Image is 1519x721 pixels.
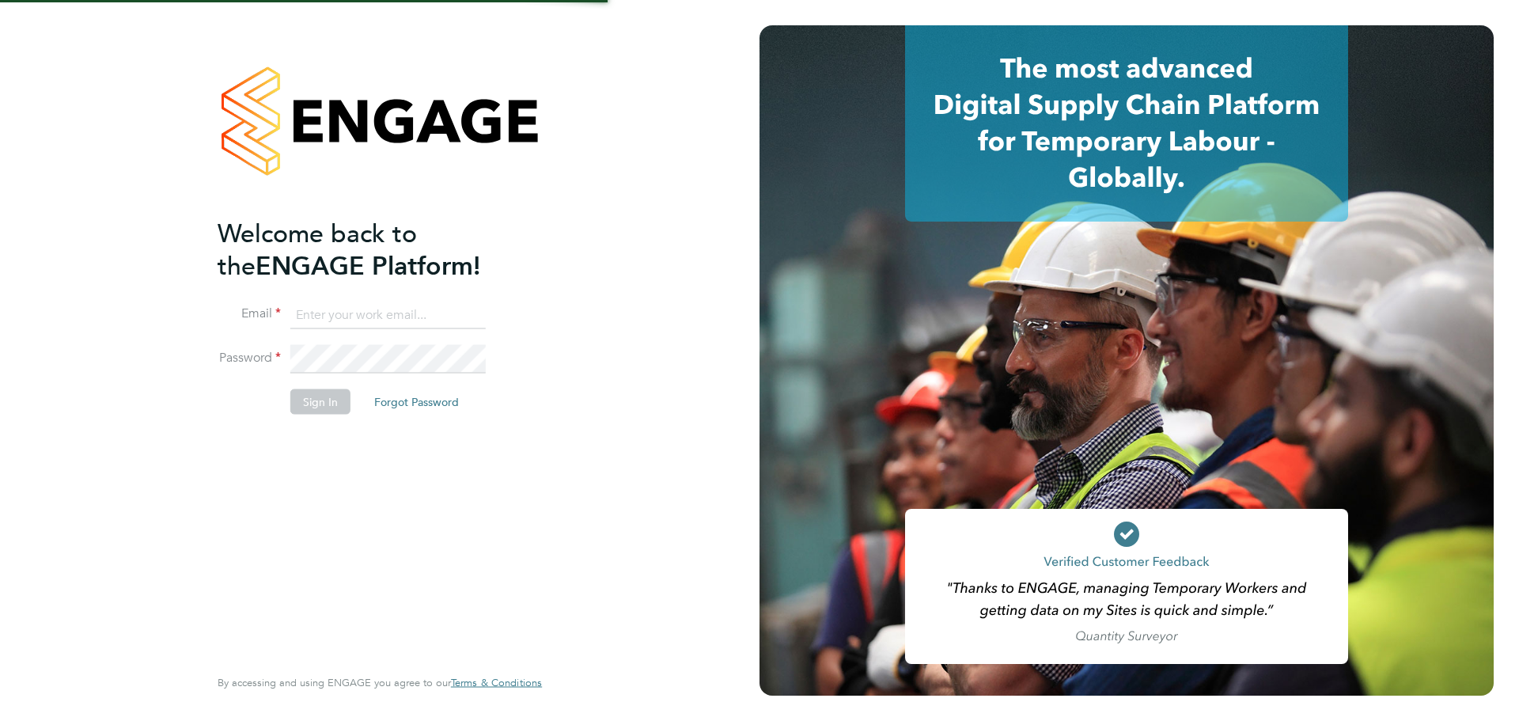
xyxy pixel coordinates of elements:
button: Forgot Password [362,389,472,415]
span: Welcome back to the [218,218,417,281]
a: Terms & Conditions [451,677,542,689]
label: Password [218,350,281,366]
span: Terms & Conditions [451,676,542,689]
h2: ENGAGE Platform! [218,217,526,282]
button: Sign In [290,389,350,415]
input: Enter your work email... [290,301,486,329]
span: By accessing and using ENGAGE you agree to our [218,676,542,689]
label: Email [218,305,281,322]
